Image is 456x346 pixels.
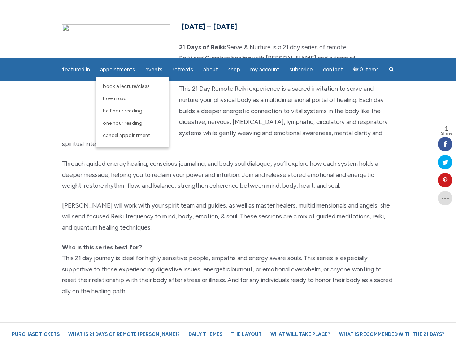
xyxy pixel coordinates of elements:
[250,66,279,73] span: My Account
[285,63,317,77] a: Subscribe
[103,120,142,126] span: One Hour Reading
[203,66,218,73] span: About
[62,158,394,191] p: Through guided energy healing, conscious journaling, and body soul dialogue, you’ll explore how e...
[349,62,383,77] a: Cart0 items
[335,328,448,341] a: What is recommended with the 21 Days?
[199,63,222,77] a: About
[141,63,167,77] a: Events
[267,328,334,341] a: What will take place?
[103,83,150,89] span: Book a Lecture/Class
[181,22,237,31] span: [DATE] – [DATE]
[62,242,394,297] p: This 21 day journey is ideal for highly sensitive people, empaths and energy aware souls. This se...
[99,129,166,142] a: Cancel Appointment
[62,200,394,233] p: [PERSON_NAME] will work with your spirit team and guides, as well as master healers, multidimensi...
[441,132,452,136] span: Shares
[228,66,240,73] span: Shop
[319,63,347,77] a: Contact
[224,63,244,77] a: Shop
[246,63,284,77] a: My Account
[99,105,166,117] a: Half Hour Reading
[8,328,63,341] a: Purchase Tickets
[168,63,197,77] a: Retreats
[99,117,166,129] a: One Hour Reading
[227,328,265,341] a: The Layout
[185,328,226,341] a: Daily Themes
[62,42,394,75] p: Serve & Nurture is a 21 day series of remote Reiki and Quantum healing with [PERSON_NAME] and a t...
[353,66,360,73] i: Cart
[179,44,226,51] strong: 21 Days of Reiki:
[145,66,162,73] span: Events
[99,80,166,93] a: Book a Lecture/Class
[173,66,193,73] span: Retreats
[100,66,135,73] span: Appointments
[99,93,166,105] a: How I Read
[62,66,90,73] span: featured in
[58,63,94,77] a: featured in
[103,108,142,114] span: Half Hour Reading
[360,67,379,72] span: 0 items
[11,11,52,40] img: Jamie Butler. The Everyday Medium
[441,125,452,132] span: 1
[323,66,343,73] span: Contact
[62,83,394,150] p: This 21 Day Remote Reiki experience is a sacred invitation to serve and nurture your physical bod...
[65,328,183,341] a: What is 21 Days of Remote [PERSON_NAME]?
[290,66,313,73] span: Subscribe
[103,96,127,102] span: How I Read
[103,132,150,138] span: Cancel Appointment
[96,63,139,77] a: Appointments
[62,244,142,251] strong: Who is this series best for?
